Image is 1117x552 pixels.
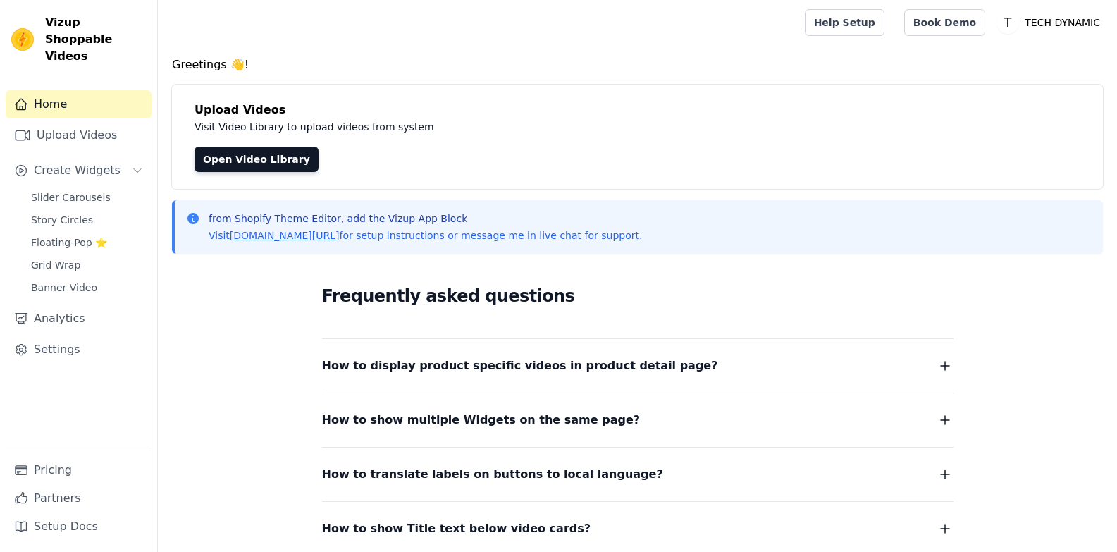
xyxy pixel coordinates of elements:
p: TECH DYNAMIC [1019,10,1106,35]
button: How to show Title text below video cards? [322,519,954,539]
span: Banner Video [31,281,97,295]
h4: Greetings 👋! [172,56,1103,73]
a: Slider Carousels [23,188,152,207]
h2: Frequently asked questions [322,282,954,310]
span: Create Widgets [34,162,121,179]
a: Home [6,90,152,118]
a: Book Demo [904,9,985,36]
span: Floating-Pop ⭐ [31,235,107,250]
p: Visit for setup instructions or message me in live chat for support. [209,228,642,243]
h4: Upload Videos [195,102,1080,118]
span: How to show multiple Widgets on the same page? [322,410,641,430]
button: How to show multiple Widgets on the same page? [322,410,954,430]
span: How to display product specific videos in product detail page? [322,356,718,376]
p: Visit Video Library to upload videos from system [195,118,826,135]
a: Open Video Library [195,147,319,172]
a: [DOMAIN_NAME][URL] [230,230,340,241]
span: How to translate labels on buttons to local language? [322,465,663,484]
a: Story Circles [23,210,152,230]
a: Grid Wrap [23,255,152,275]
span: Vizup Shoppable Videos [45,14,146,65]
span: Grid Wrap [31,258,80,272]
a: Floating-Pop ⭐ [23,233,152,252]
span: Story Circles [31,213,93,227]
text: T [1004,16,1012,30]
button: Create Widgets [6,157,152,185]
a: Pricing [6,456,152,484]
button: T TECH DYNAMIC [996,10,1106,35]
a: Settings [6,336,152,364]
p: from Shopify Theme Editor, add the Vizup App Block [209,211,642,226]
img: Vizup [11,28,34,51]
a: Partners [6,484,152,513]
span: Slider Carousels [31,190,111,204]
button: How to display product specific videos in product detail page? [322,356,954,376]
span: How to show Title text below video cards? [322,519,591,539]
button: How to translate labels on buttons to local language? [322,465,954,484]
a: Analytics [6,305,152,333]
a: Banner Video [23,278,152,298]
a: Setup Docs [6,513,152,541]
a: Help Setup [805,9,884,36]
a: Upload Videos [6,121,152,149]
